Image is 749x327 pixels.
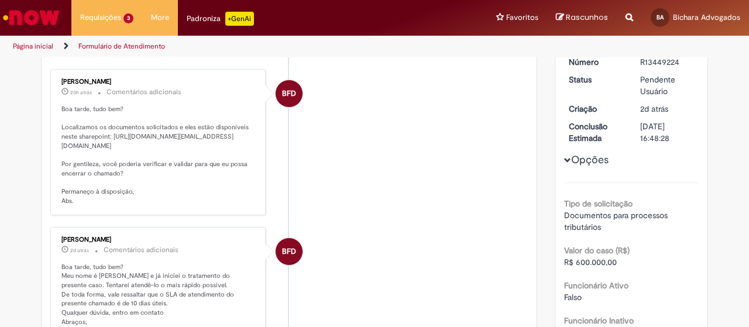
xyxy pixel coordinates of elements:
b: Valor do caso (R$) [564,245,630,256]
div: Pendente Usuário [640,74,695,97]
span: BFD [282,80,296,108]
div: Beatriz Florio De Jesus [276,238,303,265]
span: Falso [564,292,582,302]
span: 2d atrás [640,104,668,114]
img: ServiceNow [1,6,61,29]
span: Documentos para processos tributários [564,210,670,232]
time: 26/08/2025 15:48:24 [640,104,668,114]
span: More [151,12,169,23]
span: BFD [282,237,296,266]
b: Funcionário Inativo [564,315,634,326]
div: Beatriz Florio De Jesus [276,80,303,107]
small: Comentários adicionais [106,87,181,97]
p: Boa tarde, tudo bem? Localizamos os documentos solicitados e eles estão disponíveis neste sharepo... [61,105,256,206]
small: Comentários adicionais [104,245,178,255]
span: Favoritos [506,12,538,23]
span: R$ 600.000,00 [564,257,617,267]
div: Padroniza [187,12,254,26]
div: [PERSON_NAME] [61,236,256,243]
time: 26/08/2025 17:15:10 [70,247,89,254]
dt: Número [560,56,632,68]
div: [DATE] 16:48:28 [640,121,695,144]
p: +GenAi [225,12,254,26]
b: Tipo de solicitação [564,198,633,209]
ul: Trilhas de página [9,36,490,57]
dt: Criação [560,103,632,115]
span: 2d atrás [70,247,89,254]
span: Requisições [80,12,121,23]
div: R13449224 [640,56,695,68]
span: 3 [123,13,133,23]
div: 26/08/2025 15:48:24 [640,103,695,115]
span: BA [657,13,664,21]
dt: Status [560,74,632,85]
div: [PERSON_NAME] [61,78,256,85]
a: Página inicial [13,42,53,51]
b: Funcionário Ativo [564,280,628,291]
span: Bichara Advogados [673,12,740,22]
time: 27/08/2025 17:08:55 [70,89,92,96]
dt: Conclusão Estimada [560,121,632,144]
a: Rascunhos [556,12,608,23]
a: Formulário de Atendimento [78,42,165,51]
span: 20h atrás [70,89,92,96]
span: Rascunhos [566,12,608,23]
